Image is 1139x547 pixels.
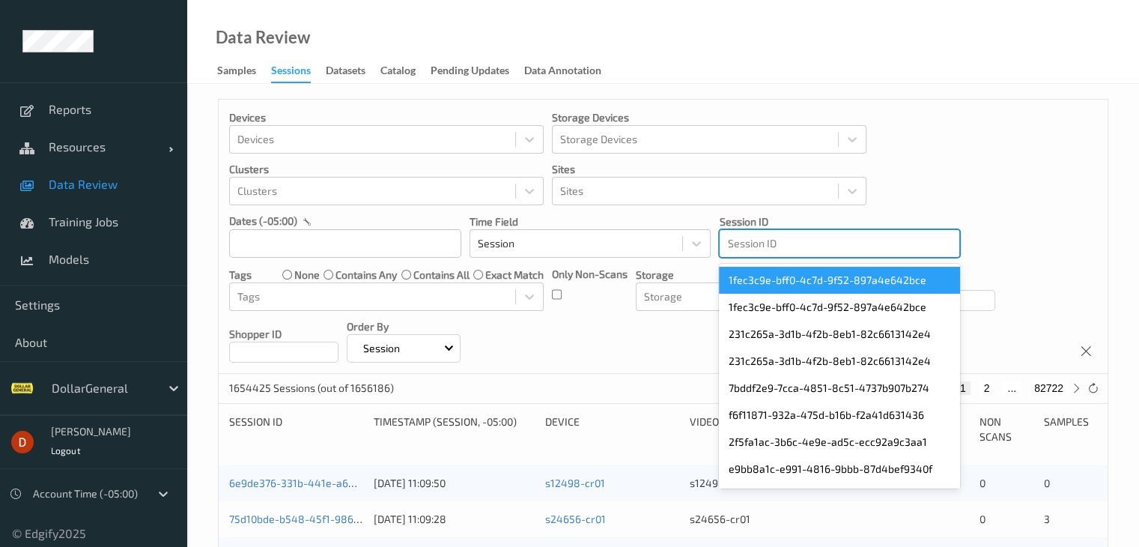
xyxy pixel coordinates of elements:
[979,381,994,395] button: 2
[358,341,405,356] p: Session
[719,456,960,483] div: e9bb8a1c-e991-4816-9bbb-87d4bef9340f
[1043,477,1049,489] span: 0
[545,513,606,525] a: s24656-cr01
[690,476,824,491] div: s12498-cr01
[374,512,535,527] div: [DATE] 11:09:28
[552,267,628,282] p: Only Non-Scans
[719,375,960,402] div: 7bddf2e9-7cca-4851-8c51-4737b907b274
[1043,513,1049,525] span: 3
[229,110,544,125] p: Devices
[719,348,960,375] div: 231c265a-3d1b-4f2b-8eb1-82c6613142e4
[636,268,877,282] p: Storage
[271,63,311,83] div: Sessions
[979,414,1033,444] div: Non Scans
[719,402,960,429] div: f6f11871-932a-475d-b16b-f2a41d631436
[719,214,960,229] p: Session ID
[431,63,509,82] div: Pending Updates
[719,429,960,456] div: 2f5fa1ac-3b6c-4e9e-ad5c-ecc92a9c3aa1
[347,319,461,334] p: Order By
[1030,381,1068,395] button: 82722
[545,414,679,444] div: Device
[229,477,434,489] a: 6e9de376-331b-441e-a680-23f4acfb0453
[979,477,985,489] span: 0
[413,268,470,282] label: contains all
[719,483,960,510] div: f32e85ff-9d18-41ef-b508-2b01d4a59da5
[380,63,416,82] div: Catalog
[374,476,535,491] div: [DATE] 11:09:50
[719,267,960,294] div: 1fec3c9e-bff0-4c7d-9f52-897a4e642bce
[1003,381,1021,395] button: ...
[690,414,824,444] div: Video Storage
[229,327,338,342] p: Shopper ID
[690,512,824,527] div: s24656-cr01
[335,268,397,282] label: contains any
[229,268,252,282] p: Tags
[217,63,256,82] div: Samples
[229,381,394,396] p: 1654425 Sessions (out of 1656186)
[1043,414,1097,444] div: Samples
[719,294,960,321] div: 1fec3c9e-bff0-4c7d-9f52-897a4e642bce
[719,321,960,348] div: 231c265a-3d1b-4f2b-8eb1-82c6613142e4
[485,268,544,282] label: exact match
[271,61,326,83] a: Sessions
[229,214,297,229] p: dates (-05:00)
[294,268,320,282] label: none
[229,162,544,177] p: Clusters
[524,63,601,82] div: Data Annotation
[552,110,866,125] p: Storage Devices
[470,214,711,229] p: Time Field
[979,513,985,525] span: 0
[217,61,271,82] a: Samples
[380,61,431,82] a: Catalog
[431,61,524,82] a: Pending Updates
[552,162,866,177] p: Sites
[326,63,365,82] div: Datasets
[374,414,535,444] div: Timestamp (Session, -05:00)
[545,477,605,489] a: s12498-cr01
[326,61,380,82] a: Datasets
[229,414,363,444] div: Session ID
[216,30,310,45] div: Data Review
[524,61,616,82] a: Data Annotation
[956,381,971,395] button: 1
[229,513,436,525] a: 75d10bde-b548-45f1-9869-9724be74daba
